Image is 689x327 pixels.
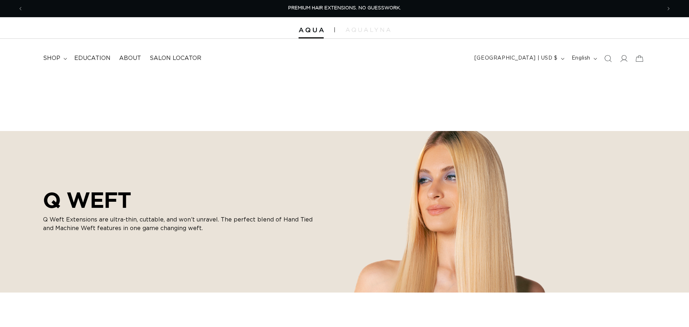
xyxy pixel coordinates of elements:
button: Next announcement [661,2,676,15]
summary: Search [600,51,616,66]
button: Previous announcement [13,2,28,15]
span: shop [43,55,60,62]
span: Education [74,55,111,62]
span: Salon Locator [150,55,201,62]
span: [GEOGRAPHIC_DATA] | USD $ [474,55,558,62]
img: aqualyna.com [346,28,390,32]
button: [GEOGRAPHIC_DATA] | USD $ [470,52,567,65]
summary: shop [39,50,70,66]
a: About [115,50,145,66]
a: Salon Locator [145,50,206,66]
h2: Q WEFT [43,187,316,212]
button: English [567,52,600,65]
span: PREMIUM HAIR EXTENSIONS. NO GUESSWORK. [288,6,401,10]
p: Q Weft Extensions are ultra-thin, cuttable, and won’t unravel. The perfect blend of Hand Tied and... [43,215,316,233]
span: English [572,55,590,62]
span: About [119,55,141,62]
img: Aqua Hair Extensions [299,28,324,33]
a: Education [70,50,115,66]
